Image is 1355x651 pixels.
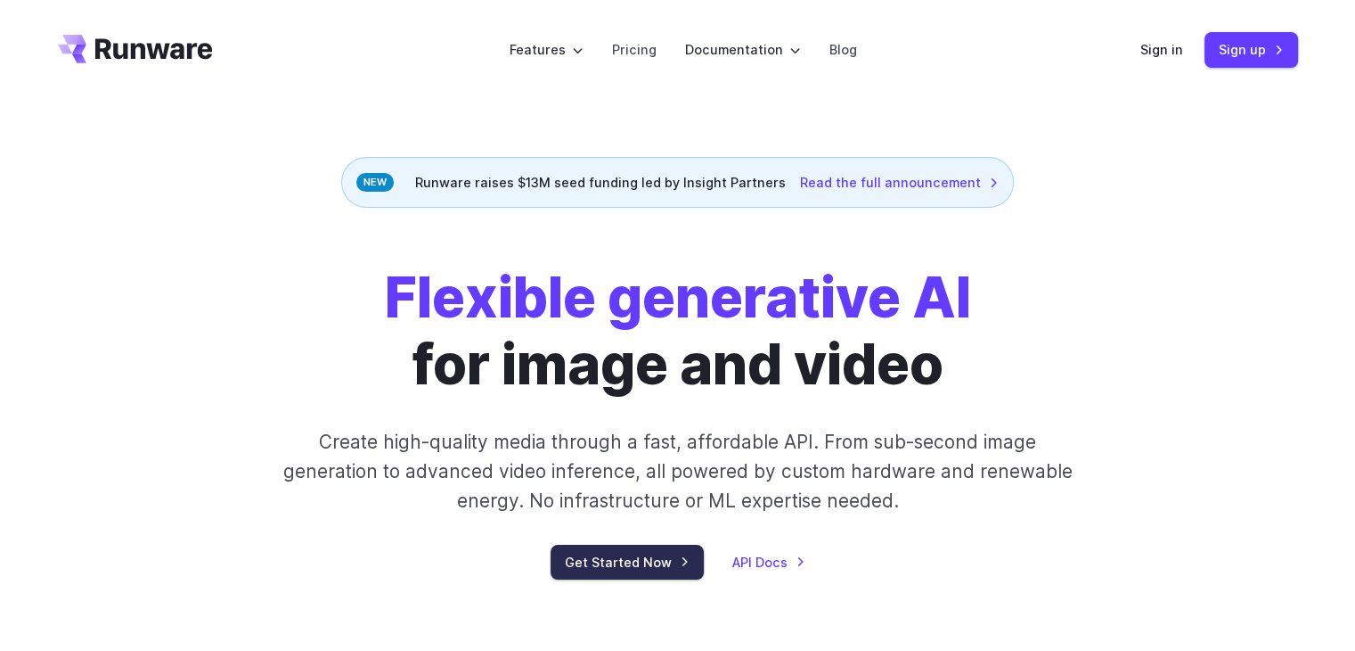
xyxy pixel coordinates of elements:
[385,265,971,399] h1: for image and video
[732,552,805,573] a: API Docs
[685,39,801,60] label: Documentation
[1140,39,1183,60] a: Sign in
[829,39,857,60] a: Blog
[58,35,213,63] a: Go to /
[510,39,584,60] label: Features
[800,172,999,193] a: Read the full announcement
[281,427,1074,516] p: Create high-quality media through a fast, affordable API. From sub-second image generation to adv...
[612,39,657,60] a: Pricing
[341,157,1014,208] div: Runware raises $13M seed funding led by Insight Partners
[551,545,704,580] a: Get Started Now
[1204,32,1298,67] a: Sign up
[385,264,971,331] strong: Flexible generative AI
